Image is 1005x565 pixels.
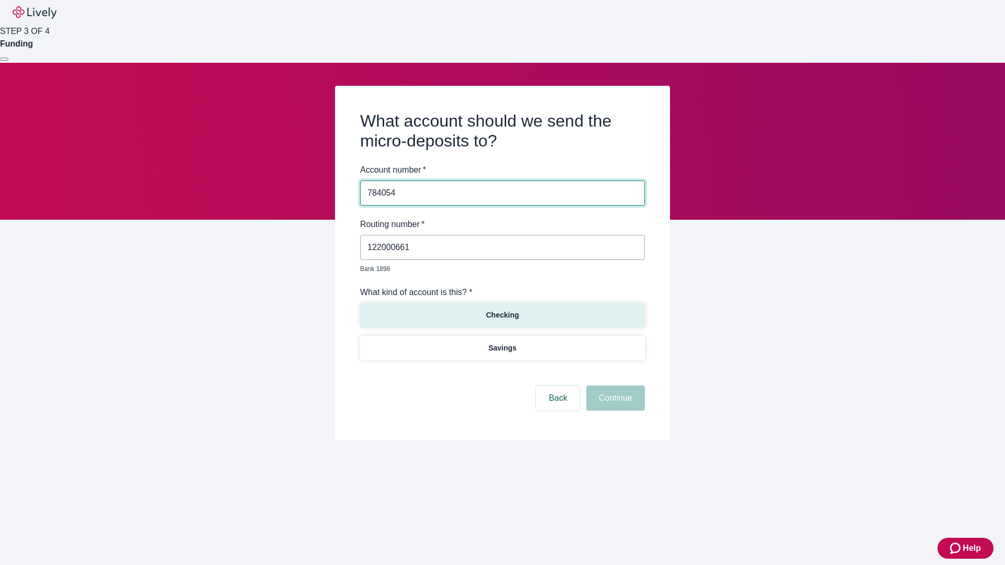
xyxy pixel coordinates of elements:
button: Zendesk support iconHelp [937,538,993,559]
button: Checking [360,303,645,327]
label: Account number [360,164,426,176]
p: Bank 1898 [360,264,638,274]
p: Checking [486,310,519,321]
button: Back [536,386,580,411]
p: Savings [488,343,517,354]
h2: What account should we send the micro-deposits to? [360,111,645,151]
label: Routing number [360,218,425,231]
label: What kind of account is this? * [360,286,472,299]
img: Lively [13,6,57,19]
button: Savings [360,336,645,360]
span: Help [963,542,981,555]
svg: Zendesk support icon [950,542,963,555]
